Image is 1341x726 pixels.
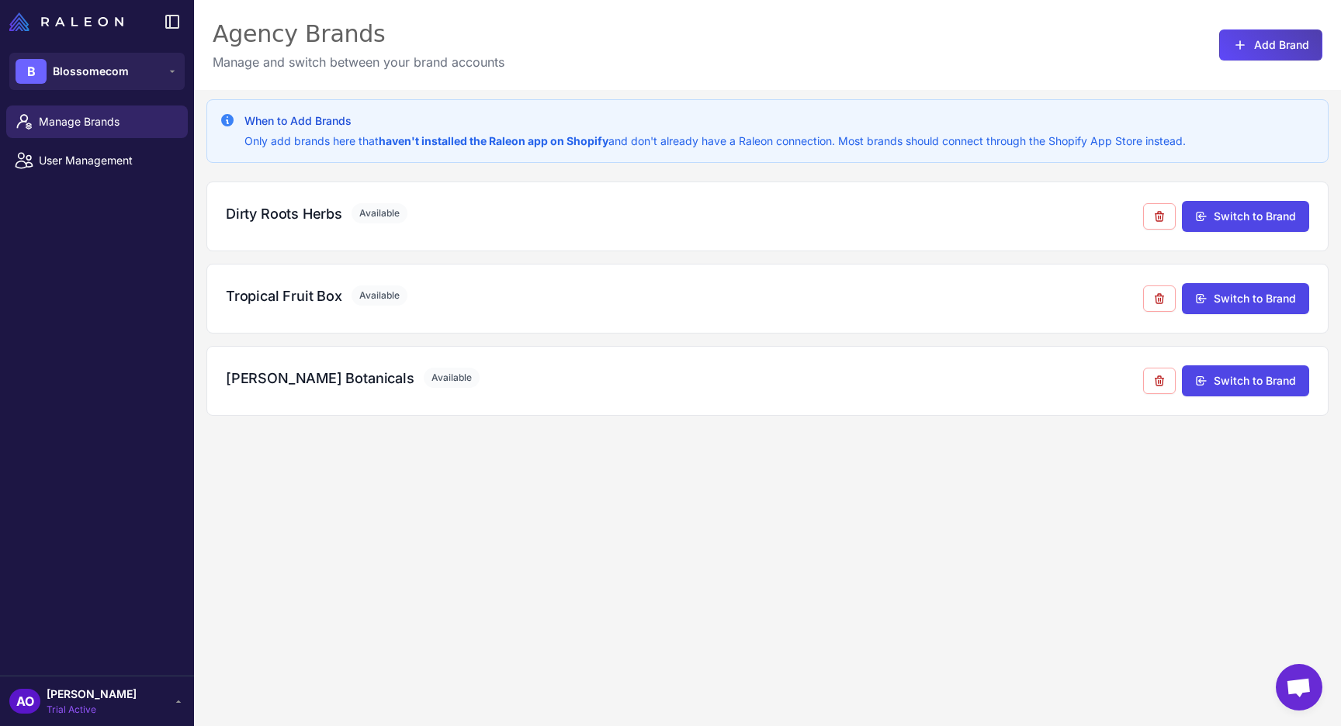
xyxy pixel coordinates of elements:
div: AO [9,689,40,714]
button: Switch to Brand [1182,283,1309,314]
a: Raleon Logo [9,12,130,31]
h3: When to Add Brands [244,112,1186,130]
h3: Dirty Roots Herbs [226,203,342,224]
span: Available [424,368,480,388]
a: Manage Brands [6,105,188,138]
div: Agency Brands [213,19,504,50]
span: Available [352,203,407,223]
button: Remove from agency [1143,203,1176,230]
strong: haven't installed the Raleon app on Shopify [379,134,608,147]
span: Trial Active [47,703,137,717]
p: Only add brands here that and don't already have a Raleon connection. Most brands should connect ... [244,133,1186,150]
p: Manage and switch between your brand accounts [213,53,504,71]
span: Manage Brands [39,113,175,130]
button: Switch to Brand [1182,201,1309,232]
a: User Management [6,144,188,177]
button: Add Brand [1219,29,1322,60]
div: B [16,59,47,84]
span: User Management [39,152,175,169]
span: [PERSON_NAME] [47,686,137,703]
h3: Tropical Fruit Box [226,285,342,306]
button: Switch to Brand [1182,365,1309,396]
button: Remove from agency [1143,285,1176,312]
img: Raleon Logo [9,12,123,31]
div: Open chat [1276,664,1322,710]
button: Remove from agency [1143,368,1176,394]
span: Blossomecom [53,63,129,80]
button: BBlossomecom [9,53,185,90]
span: Available [352,285,407,306]
h3: [PERSON_NAME] Botanicals [226,368,414,389]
